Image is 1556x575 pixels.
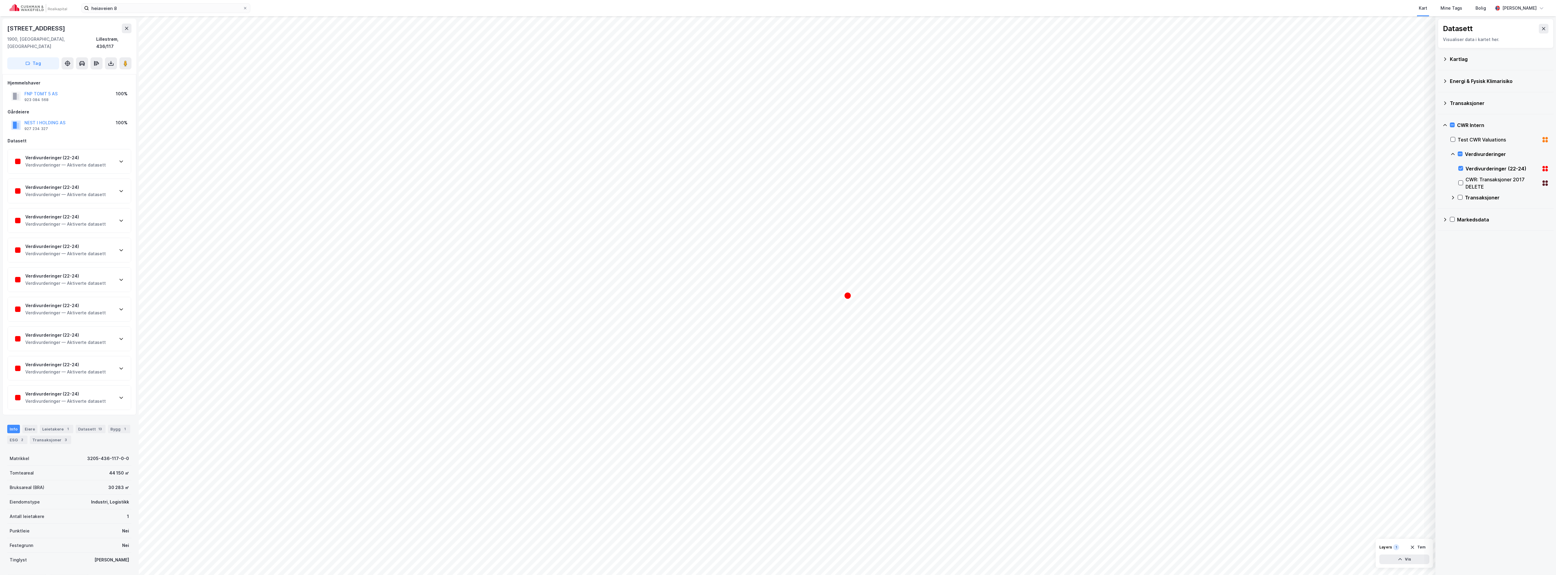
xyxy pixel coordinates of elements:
[116,90,128,97] div: 100%
[25,398,106,405] div: Verdivurderinger — Aktiverte datasett
[116,119,128,126] div: 100%
[108,425,130,433] div: Bygg
[25,368,106,376] div: Verdivurderinger — Aktiverte datasett
[25,243,106,250] div: Verdivurderinger (22-24)
[8,79,131,87] div: Hjemmelshaver
[25,272,106,280] div: Verdivurderinger (22-24)
[25,339,106,346] div: Verdivurderinger — Aktiverte datasett
[1465,194,1549,201] div: Transaksjoner
[65,426,71,432] div: 1
[96,36,131,50] div: Lillestrøm, 436/117
[10,484,44,491] div: Bruksareal (BRA)
[24,97,49,102] div: 923 084 568
[1526,546,1556,575] div: Kontrollprogram for chat
[1450,56,1549,63] div: Kartlag
[1379,545,1392,550] div: Layers
[122,542,129,549] div: Nei
[10,455,29,462] div: Matrikkel
[7,436,27,444] div: ESG
[30,436,71,444] div: Transaksjoner
[1443,24,1473,33] div: Datasett
[25,213,106,221] div: Verdivurderinger (22-24)
[10,542,33,549] div: Festegrunn
[1458,136,1539,143] div: Test CWR Valuations
[122,426,128,432] div: 1
[10,556,27,564] div: Tinglyst
[25,221,106,228] div: Verdivurderinger — Aktiverte datasett
[25,390,106,398] div: Verdivurderinger (22-24)
[1379,554,1429,564] button: Vis
[109,469,129,477] div: 44 150 ㎡
[1465,151,1549,158] div: Verdivurderinger
[7,57,59,69] button: Tag
[25,184,106,191] div: Verdivurderinger (22-24)
[1406,542,1429,552] button: Tøm
[1526,546,1556,575] iframe: Chat Widget
[76,425,106,433] div: Datasett
[97,426,103,432] div: 13
[1450,78,1549,85] div: Energi & Fysisk Klimarisiko
[10,527,30,535] div: Punktleie
[7,24,66,33] div: [STREET_ADDRESS]
[10,498,40,506] div: Eiendomstype
[25,250,106,257] div: Verdivurderinger — Aktiverte datasett
[1441,5,1462,12] div: Mine Tags
[122,527,129,535] div: Nei
[25,309,106,316] div: Verdivurderinger — Aktiverte datasett
[1457,216,1549,223] div: Markedsdata
[10,469,34,477] div: Tomteareal
[25,154,106,161] div: Verdivurderinger (22-24)
[10,4,67,12] img: cushman-wakefield-realkapital-logo.202ea83816669bd177139c58696a8fa1.svg
[40,425,73,433] div: Leietakere
[25,191,106,198] div: Verdivurderinger — Aktiverte datasett
[8,137,131,145] div: Datasett
[10,513,44,520] div: Antall leietakere
[87,455,129,462] div: 3205-436-117-0-0
[25,280,106,287] div: Verdivurderinger — Aktiverte datasett
[25,302,106,309] div: Verdivurderinger (22-24)
[1475,5,1486,12] div: Bolig
[94,556,129,564] div: [PERSON_NAME]
[1393,544,1399,550] div: 1
[25,161,106,169] div: Verdivurderinger — Aktiverte datasett
[1502,5,1537,12] div: [PERSON_NAME]
[108,484,129,491] div: 30 283 ㎡
[1419,5,1427,12] div: Kart
[22,425,37,433] div: Eiere
[89,4,243,13] input: Søk på adresse, matrikkel, gårdeiere, leietakere eller personer
[127,513,129,520] div: 1
[844,292,851,299] div: Map marker
[1457,122,1549,129] div: CWR Intern
[1450,100,1549,107] div: Transaksjoner
[91,498,129,506] div: Industri, Logistikk
[25,332,106,339] div: Verdivurderinger (22-24)
[1466,165,1539,172] div: Verdivurderinger (22-24)
[63,437,69,443] div: 3
[7,36,96,50] div: 1900, [GEOGRAPHIC_DATA], [GEOGRAPHIC_DATA]
[24,126,48,131] div: 927 234 327
[1466,176,1539,190] div: CWR: Transaksjoner 2017 DELETE
[8,108,131,116] div: Gårdeiere
[1443,36,1548,43] div: Visualiser data i kartet her.
[19,437,25,443] div: 2
[7,425,20,433] div: Info
[25,361,106,368] div: Verdivurderinger (22-24)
